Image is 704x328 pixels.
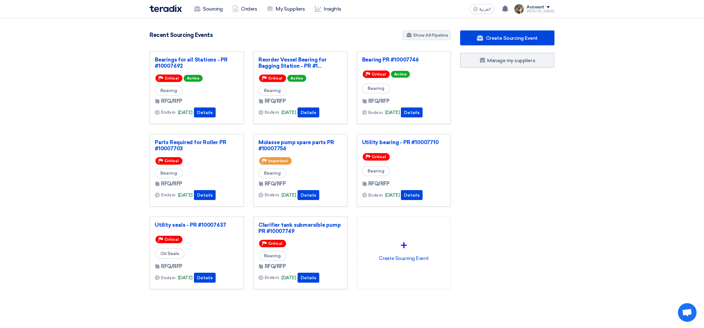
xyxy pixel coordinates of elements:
span: RFQ/RFP [161,98,182,105]
span: [DATE] [178,192,193,199]
div: Account [527,5,544,10]
span: Important [268,159,288,163]
button: Details [298,273,319,283]
div: + [362,236,446,255]
a: Utility bearing - PR #10007710 [362,139,446,145]
a: My Suppliers [262,2,310,16]
span: RFQ/RFP [368,180,390,188]
a: Bearings for all Stations - PR #10007692 [155,57,239,69]
span: Ends in [161,275,176,281]
span: Critical [164,76,179,80]
button: Details [298,190,319,200]
span: Ends in [265,192,279,198]
a: Bearing PR #10007746 [362,57,446,63]
a: Utility seals - PR #10007637 [155,222,239,228]
a: Manage my suppliers [460,53,554,68]
a: Open chat [678,303,697,322]
div: [PERSON_NAME] [527,10,554,13]
span: Ends in [368,109,383,116]
span: RFQ/RFP [161,263,182,270]
span: Critical [372,72,386,76]
span: RFQ/RFP [161,180,182,188]
img: file_1710751448746.jpg [514,4,524,14]
span: [DATE] [385,109,400,116]
span: RFQ/RFP [368,98,390,105]
span: RFQ/RFP [265,98,286,105]
button: Details [401,107,423,117]
span: Active [287,75,306,82]
a: Show All Pipeline [403,30,451,40]
span: Bearing [258,251,286,261]
span: RFQ/RFP [265,180,286,188]
span: Critical [268,241,282,246]
button: Details [298,107,319,117]
span: Ends in [368,192,383,198]
div: Create Soucring Event [362,222,446,276]
span: Critical [164,159,179,163]
span: [DATE] [385,192,400,199]
span: Ends in [161,109,176,116]
span: Active [184,75,203,82]
button: العربية [469,4,494,14]
span: [DATE] [281,274,296,281]
span: Bearing [155,168,183,178]
button: Details [401,190,423,200]
a: Clarifier tank submersible pump PR #10007749 [258,222,342,234]
span: Oil Seals [155,248,185,259]
span: [DATE] [178,274,193,281]
button: Details [194,107,216,117]
span: Ends in [161,192,176,198]
span: Ends in [265,109,279,116]
span: [DATE] [281,109,296,116]
button: Details [194,273,216,283]
a: Orders [227,2,262,16]
span: Bearing [362,166,390,176]
span: RFQ/RFP [265,263,286,270]
span: Critical [268,76,282,80]
span: Critical [372,155,386,159]
span: Create Sourcing Event [486,35,538,41]
span: Ends in [265,274,279,281]
a: Parts Required for Roller PR #10007703 [155,139,239,152]
a: Sourcing [189,2,227,16]
span: Bearing [362,83,390,93]
button: Details [194,190,216,200]
span: Active [391,71,410,78]
a: Reorder Vessel Bearing for Bagging Station - PR #1... [258,57,342,69]
h4: Recent Sourcing Events [150,32,213,39]
img: Teradix logo [150,5,182,12]
span: Bearing [258,85,286,96]
span: Bearing [155,85,183,96]
a: Insights [310,2,346,16]
span: العربية [479,7,491,11]
span: Critical [164,237,179,242]
span: [DATE] [281,192,296,199]
a: Molasse pump spare parts PR #10007756 [258,139,342,152]
span: Bearing [258,168,286,178]
span: [DATE] [178,109,193,116]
